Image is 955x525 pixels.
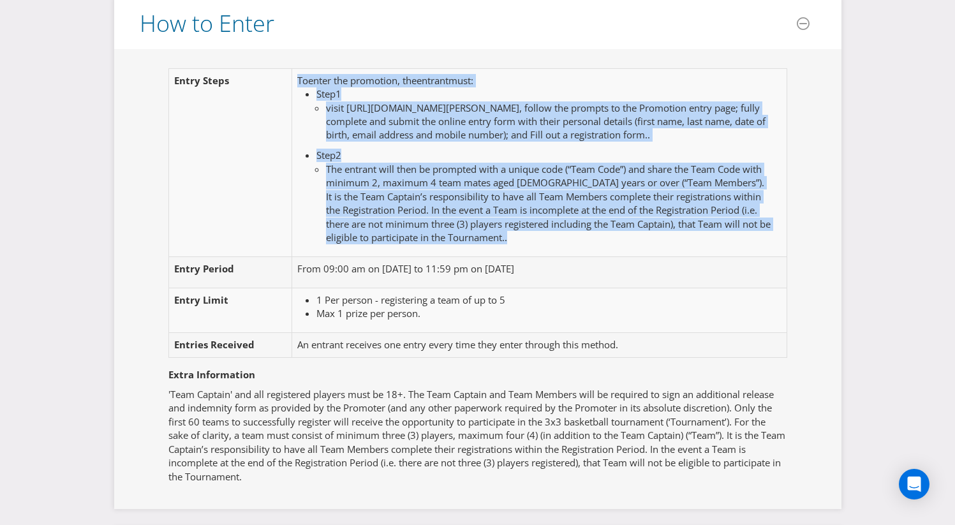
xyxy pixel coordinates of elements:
p: From 09:00 am on [DATE] to 11:59 pm on [DATE] [297,262,771,276]
td: An entrant receives one entry every time they enter through this method. [292,333,776,357]
div: Extra Information [168,362,787,388]
span: To [297,74,308,87]
span: s [225,74,229,87]
p: 'Team Captain' and all registered players must be 18+. The Team Captain and Team Members will be ... [168,388,787,484]
span: entrant [417,74,448,87]
span: The entrant will then be prompted with a unique code (“Team Code”) and share the Team Code with m... [326,163,771,244]
span: enter the promotion [308,74,397,87]
span: visit [URL][DOMAIN_NAME][PERSON_NAME], follow the prompts to the Promotion entry page; fully comp... [326,101,766,142]
span: Entry Limit [174,293,228,306]
span: Entry Step [174,74,225,87]
span: Step [316,149,336,161]
h3: How to Enter [140,11,274,36]
td: Entries Received [168,333,292,357]
span: Entry Period [174,262,234,275]
li: Max 1 prize per person. [316,307,771,320]
span: 2 [336,149,341,161]
span: Step [316,87,336,100]
span: : [471,74,473,87]
div: Open Intercom Messenger [899,469,929,499]
span: . [648,128,650,141]
span: . [505,231,507,244]
li: 1 Per person - registering a team of up to 5 [316,293,771,307]
span: must [448,74,471,87]
span: 1 [336,87,341,100]
span: , the [397,74,417,87]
